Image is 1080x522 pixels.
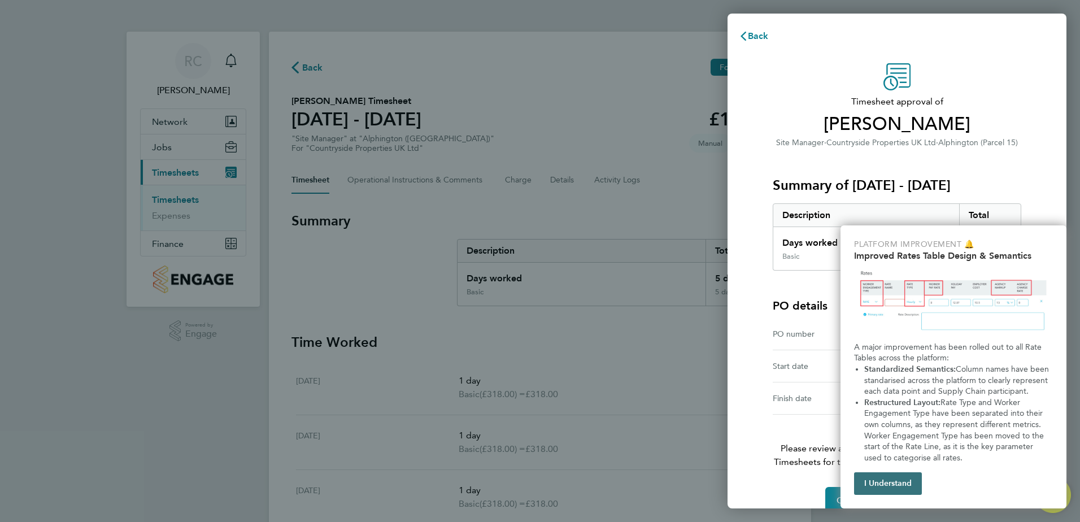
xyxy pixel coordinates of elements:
div: Summary of 18 - 24 Aug 2025 [773,203,1021,271]
strong: Standardized Semantics: [864,364,956,374]
strong: Restructured Layout: [864,398,940,407]
span: Alphington (Parcel 15) [938,138,1018,147]
p: A major improvement has been rolled out to all Rate Tables across the platform: [854,342,1053,364]
h3: Summary of [DATE] - [DATE] [773,176,1021,194]
div: Finish date [773,391,897,405]
span: Timesheets for this client cannot be approved without a PO. [759,455,1035,469]
div: Basic [782,252,799,261]
div: Days worked [773,227,959,252]
span: Countryside Properties UK Ltd [826,138,936,147]
span: [PERSON_NAME] [773,113,1021,136]
span: Back [748,31,769,41]
h2: Improved Rates Table Design & Semantics [854,250,1053,261]
span: · [824,138,826,147]
div: Description [773,204,959,227]
button: I Understand [854,472,922,495]
p: Platform Improvement 🔔 [854,239,1053,250]
div: PO number [773,327,897,341]
span: Confirm Timesheet Approval [837,495,957,506]
span: Timesheet approval of [773,95,1021,108]
h4: PO details [773,298,828,314]
span: Column names have been standarised across the platform to clearly represent each data point and S... [864,364,1051,396]
span: Rate Type and Worker Engagement Type have been separated into their own columns, as they represen... [864,398,1046,463]
div: Total [959,204,1021,227]
p: Please review all details before approving this timesheet. [759,415,1035,469]
div: Improved Rate Table Semantics [841,225,1066,508]
div: Start date [773,359,897,373]
span: · [936,138,938,147]
img: Updated Rates Table Design & Semantics [854,266,1053,337]
span: Site Manager [776,138,824,147]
